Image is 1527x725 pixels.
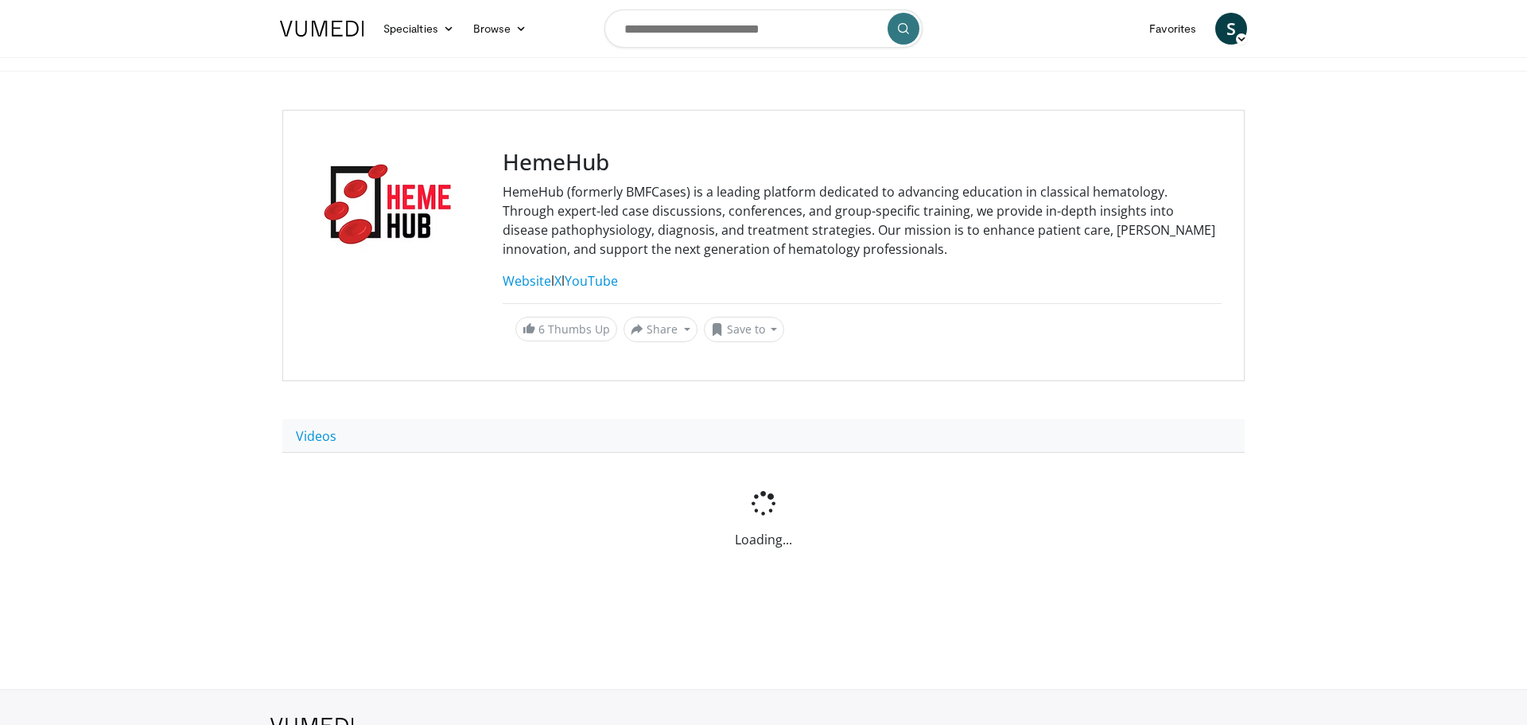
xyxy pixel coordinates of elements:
a: Videos [282,419,350,453]
input: Search topics, interventions [604,10,923,48]
button: Save to [704,317,785,342]
p: l l [503,271,1222,290]
img: VuMedi Logo [280,21,364,37]
a: Browse [464,13,537,45]
button: Share [624,317,697,342]
a: Specialties [374,13,464,45]
a: Website [503,272,551,290]
a: 6 Thumbs Up [515,317,617,341]
h3: HemeHub [503,149,1222,176]
p: Loading... [282,530,1245,549]
a: S [1215,13,1247,45]
a: Favorites [1140,13,1206,45]
p: HemeHub (formerly BMFCases) is a leading platform dedicated to advancing education in classical h... [503,182,1222,259]
span: 6 [538,322,545,337]
a: X [554,272,561,290]
a: YouTube [565,272,618,290]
